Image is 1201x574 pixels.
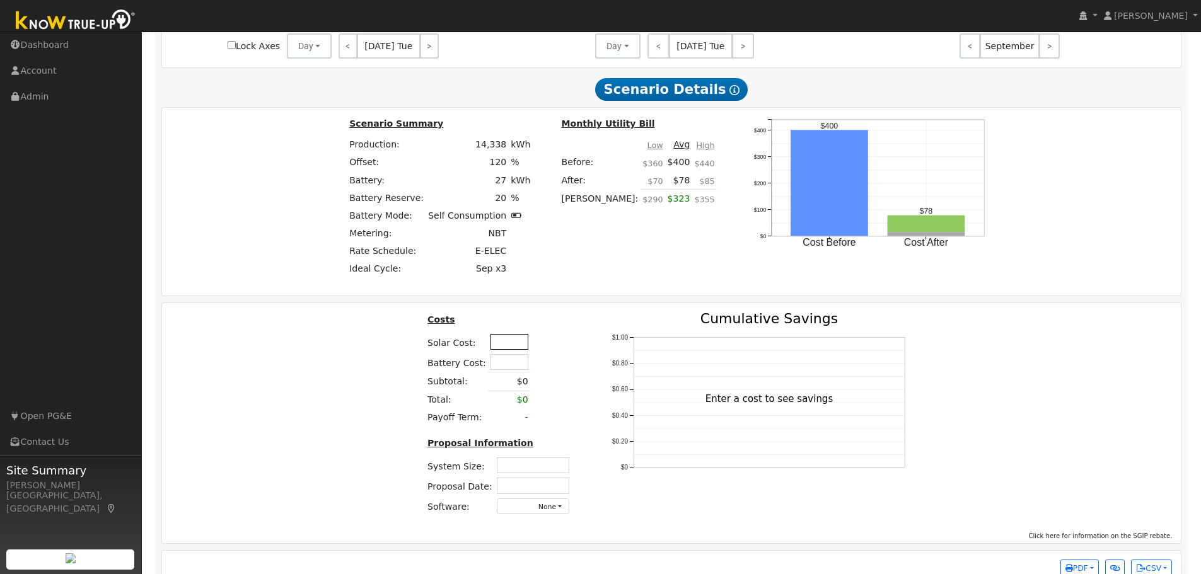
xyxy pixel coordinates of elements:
[509,154,533,171] td: %
[612,386,628,393] text: $0.60
[888,232,965,236] rect: onclick=""
[641,190,665,215] td: $290
[1029,532,1173,539] span: Click here for information on the SGIP rebate.
[339,33,357,59] a: <
[426,331,489,352] td: Solar Cost:
[347,207,426,224] td: Battery Mode:
[426,171,509,189] td: 27
[754,207,767,213] text: $100
[476,263,506,273] span: Sep x3
[791,130,869,236] rect: onclick=""
[488,391,530,409] td: $0
[960,33,980,59] a: <
[426,154,509,171] td: 120
[612,334,628,341] text: $1.00
[509,189,533,207] td: %
[9,7,142,35] img: Know True-Up
[349,118,443,129] u: Scenario Summary
[647,141,663,150] u: Low
[6,479,135,492] div: [PERSON_NAME]
[357,33,421,59] span: [DATE] Tue
[287,33,332,59] button: Day
[6,489,135,515] div: [GEOGRAPHIC_DATA], [GEOGRAPHIC_DATA]
[647,33,670,59] a: <
[665,154,692,171] td: $400
[641,171,665,190] td: $70
[426,224,509,242] td: NBT
[803,237,857,248] text: Cost Before
[426,189,509,207] td: 20
[228,40,280,53] label: Lock Axes
[347,136,426,154] td: Production:
[754,127,767,133] text: $400
[559,171,641,190] td: After:
[426,243,509,260] td: E-ELEC
[621,464,629,471] text: $0
[347,243,426,260] td: Rate Schedule:
[420,33,439,59] a: >
[612,360,628,367] text: $0.80
[509,136,533,154] td: kWh
[692,154,717,171] td: $440
[426,456,495,476] td: System Size:
[426,496,495,516] td: Software:
[697,141,715,150] u: High
[700,311,838,326] text: Cumulative Savings
[754,153,767,159] text: $300
[559,190,641,215] td: [PERSON_NAME]:
[665,190,692,215] td: $323
[692,171,717,190] td: $85
[347,260,426,278] td: Ideal Cycle:
[66,553,76,563] img: retrieve
[692,190,717,215] td: $355
[732,33,754,59] a: >
[347,189,426,207] td: Battery Reserve:
[347,154,426,171] td: Offset:
[1065,564,1088,573] span: PDF
[904,237,949,248] text: Cost After
[821,121,838,130] text: $400
[228,41,236,49] input: Lock Axes
[497,498,569,514] button: None
[347,224,426,242] td: Metering:
[760,233,767,239] text: $0
[669,33,733,59] span: [DATE] Tue
[612,438,628,445] text: $0.20
[729,85,740,95] i: Show Help
[559,154,641,171] td: Before:
[6,462,135,479] span: Site Summary
[673,139,690,149] u: Avg
[488,372,530,391] td: $0
[705,393,833,405] text: Enter a cost to see savings
[595,78,748,101] span: Scenario Details
[920,207,933,215] text: $78
[980,33,1040,59] span: September
[509,171,533,189] td: kWh
[426,409,489,427] td: Payoff Term:
[426,372,489,391] td: Subtotal:
[665,171,692,190] td: $78
[641,154,665,171] td: $360
[426,391,489,409] td: Total:
[427,314,455,324] u: Costs
[106,503,117,514] a: Map
[347,171,426,189] td: Battery:
[1114,11,1188,21] span: [PERSON_NAME]
[525,412,528,422] span: -
[427,438,533,448] u: Proposal Information
[426,476,495,496] td: Proposal Date:
[426,352,489,372] td: Battery Cost:
[426,207,509,224] td: Self Consumption
[888,215,965,232] rect: onclick=""
[612,412,628,419] text: $0.40
[1039,33,1060,59] a: >
[595,33,641,59] button: Day
[754,180,767,187] text: $200
[562,118,655,129] u: Monthly Utility Bill
[426,136,509,154] td: 14,338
